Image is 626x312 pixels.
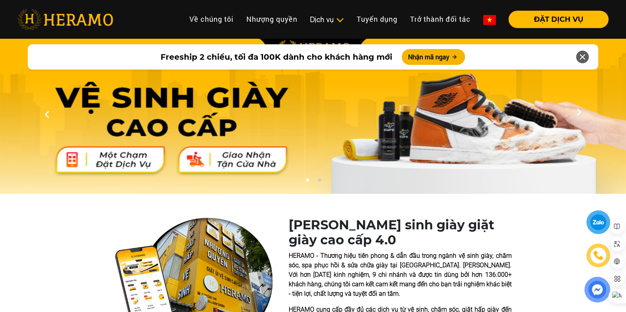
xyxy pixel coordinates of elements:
[310,14,344,25] div: Dịch vụ
[404,11,477,28] a: Trở thành đối tác
[594,251,603,260] img: phone-icon
[483,15,496,25] img: vn-flag.png
[402,49,465,65] button: Nhận mã ngay
[289,251,512,299] p: HERAMO - Thương hiệu tiên phong & dẫn đầu trong ngành vệ sinh giày, chăm sóc, spa phục hồi & sửa ...
[315,178,323,186] button: 2
[350,11,404,28] a: Tuyển dụng
[509,11,609,28] button: ĐẶT DỊCH VỤ
[502,16,609,23] a: ĐẶT DỊCH VỤ
[17,9,113,30] img: heramo-logo.png
[588,245,609,266] a: phone-icon
[336,16,344,24] img: subToggleIcon
[240,11,304,28] a: Nhượng quyền
[289,217,512,248] h1: [PERSON_NAME] sinh giày giặt giày cao cấp 4.0
[161,51,392,63] span: Freeship 2 chiều, tối đa 100K dành cho khách hàng mới
[303,178,311,186] button: 1
[183,11,240,28] a: Về chúng tôi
